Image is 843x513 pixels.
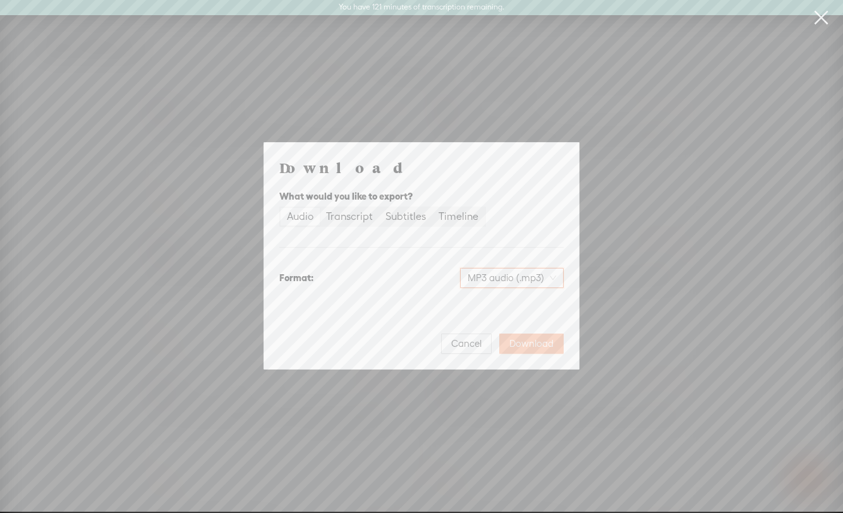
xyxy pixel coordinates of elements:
span: Download [509,337,554,350]
h4: Download [279,158,564,177]
div: segmented control [279,207,486,227]
div: Transcript [326,208,373,226]
div: Audio [287,208,313,226]
button: Download [499,334,564,354]
div: Subtitles [385,208,426,226]
button: Cancel [441,334,492,354]
div: What would you like to export? [279,189,564,204]
span: MP3 audio (.mp3) [468,269,556,287]
div: Format: [279,270,313,286]
span: Cancel [451,337,482,350]
div: Timeline [439,208,478,226]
